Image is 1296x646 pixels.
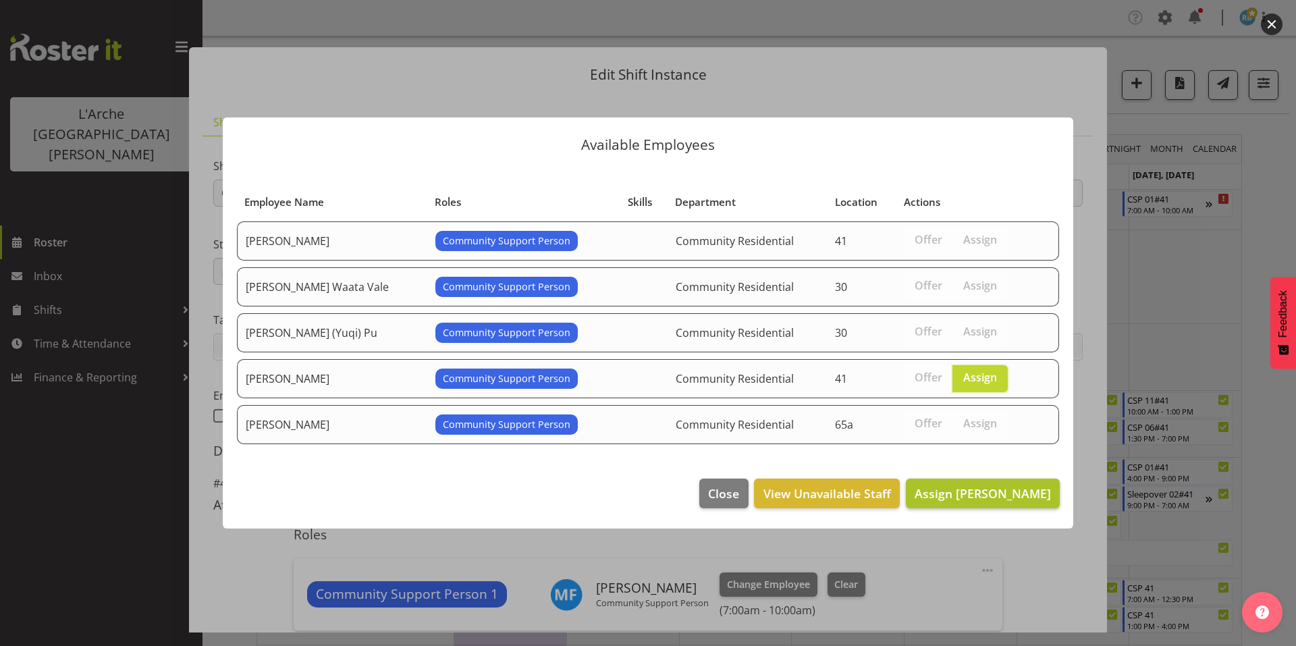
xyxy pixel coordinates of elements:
[904,194,940,210] span: Actions
[906,479,1060,508] button: Assign [PERSON_NAME]
[835,325,847,340] span: 30
[915,325,942,338] span: Offer
[443,417,570,432] span: Community Support Person
[676,417,794,432] span: Community Residential
[628,194,652,210] span: Skills
[236,138,1060,152] p: Available Employees
[763,485,891,502] span: View Unavailable Staff
[676,279,794,294] span: Community Residential
[915,485,1051,502] span: Assign [PERSON_NAME]
[675,194,736,210] span: Department
[915,279,942,292] span: Offer
[244,194,324,210] span: Employee Name
[1277,290,1289,338] span: Feedback
[1270,277,1296,369] button: Feedback - Show survey
[963,325,997,338] span: Assign
[443,279,570,294] span: Community Support Person
[754,479,899,508] button: View Unavailable Staff
[963,279,997,292] span: Assign
[443,371,570,386] span: Community Support Person
[237,313,427,352] td: [PERSON_NAME] (Yuqi) Pu
[699,479,748,508] button: Close
[835,234,847,248] span: 41
[443,325,570,340] span: Community Support Person
[676,234,794,248] span: Community Residential
[963,233,997,246] span: Assign
[835,194,878,210] span: Location
[915,371,942,384] span: Offer
[915,233,942,246] span: Offer
[963,416,997,430] span: Assign
[676,325,794,340] span: Community Residential
[835,279,847,294] span: 30
[237,405,427,444] td: [PERSON_NAME]
[963,371,997,384] span: Assign
[237,221,427,261] td: [PERSON_NAME]
[1255,605,1269,619] img: help-xxl-2.png
[435,194,461,210] span: Roles
[443,234,570,248] span: Community Support Person
[708,485,739,502] span: Close
[676,371,794,386] span: Community Residential
[835,371,847,386] span: 41
[835,417,853,432] span: 65a
[237,267,427,306] td: [PERSON_NAME] Waata Vale
[237,359,427,398] td: [PERSON_NAME]
[915,416,942,430] span: Offer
